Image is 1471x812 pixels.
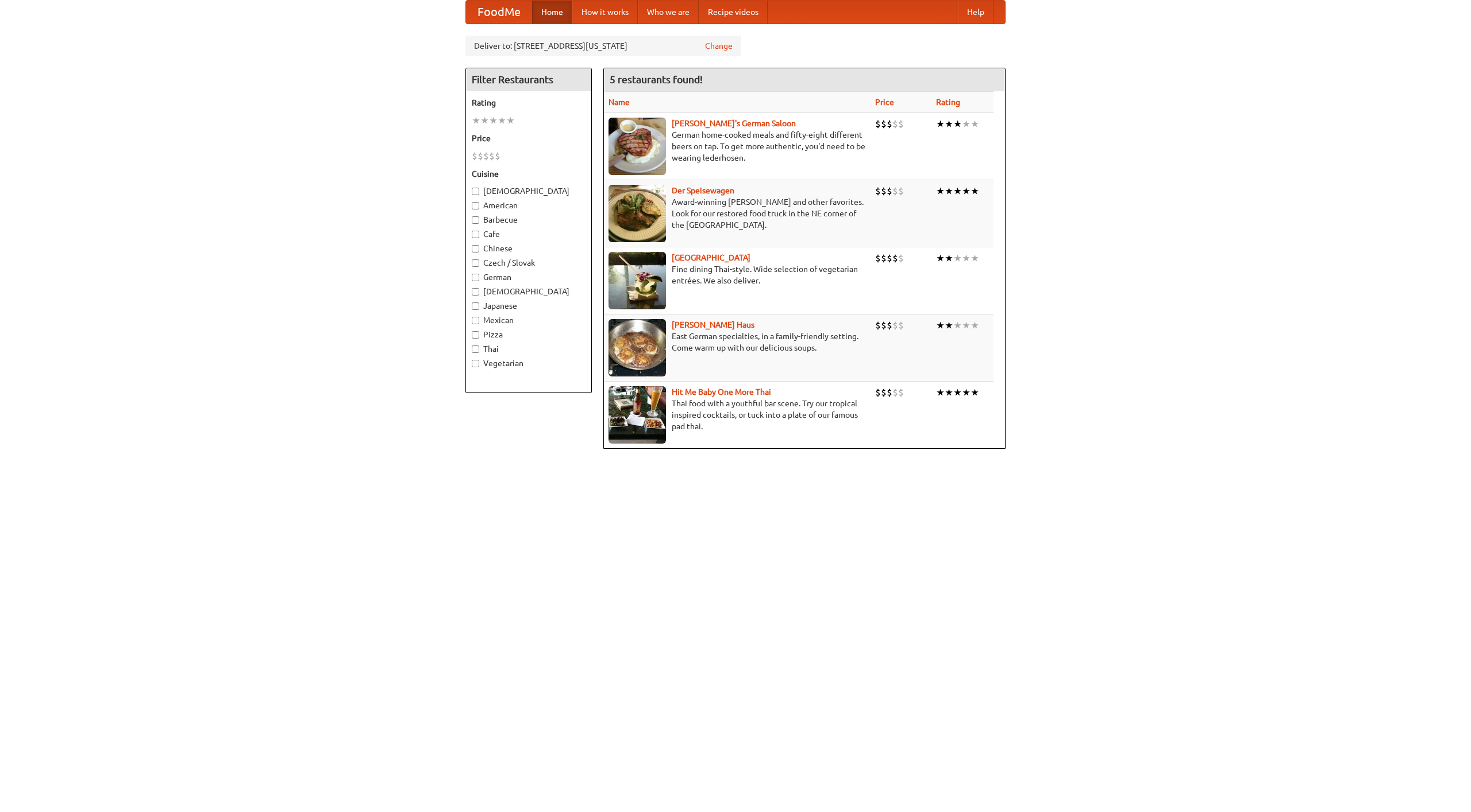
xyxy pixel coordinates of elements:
li: $ [898,252,904,265]
a: Home [532,1,572,24]
p: Award-winning [PERSON_NAME] and other favorites. Look for our restored food truck in the NE corne... [609,196,866,231]
li: ★ [962,319,971,332]
li: ★ [971,319,979,332]
label: Czech / Slovak [472,257,586,269]
li: $ [892,118,898,130]
div: Deliver to: [STREET_ADDRESS][US_STATE] [465,36,741,56]
li: $ [887,386,892,399]
input: [DEMOGRAPHIC_DATA] [472,288,479,296]
a: Recipe videos [699,1,768,24]
li: $ [495,150,500,162]
input: Cafe [472,231,479,238]
input: American [472,202,479,209]
li: ★ [945,386,953,399]
p: Fine dining Thai-style. Wide selection of vegetarian entrées. We also deliver. [609,263,866,286]
li: ★ [962,185,971,197]
h4: Filter Restaurants [466,68,591,91]
input: Czech / Slovak [472,259,479,267]
li: $ [898,185,904,197]
li: ★ [945,118,953,130]
li: ★ [962,252,971,265]
li: ★ [953,252,962,265]
label: Cafe [472,228,586,240]
li: $ [875,386,881,399]
li: $ [875,118,881,130]
li: $ [472,150,478,162]
li: $ [478,150,483,162]
a: Hit Me Baby One More Thai [672,387,771,397]
label: [DEMOGRAPHIC_DATA] [472,286,586,297]
input: German [472,274,479,281]
label: Chinese [472,243,586,254]
li: ★ [971,118,979,130]
a: Price [875,98,894,107]
a: Name [609,98,630,107]
a: [PERSON_NAME] Haus [672,320,754,329]
li: ★ [472,114,480,127]
h5: Rating [472,97,586,108]
li: ★ [945,252,953,265]
input: Japanese [472,302,479,310]
li: ★ [971,252,979,265]
li: $ [881,319,887,332]
li: ★ [953,185,962,197]
label: German [472,271,586,283]
label: Pizza [472,329,586,340]
li: $ [898,319,904,332]
li: ★ [971,185,979,197]
li: $ [489,150,495,162]
li: ★ [953,118,962,130]
li: $ [483,150,489,162]
label: American [472,200,586,211]
a: How it works [572,1,638,24]
a: Change [705,40,733,52]
li: ★ [953,319,962,332]
input: Mexican [472,317,479,324]
li: ★ [953,386,962,399]
li: ★ [936,386,945,399]
p: East German specialties, in a family-friendly setting. Come warm up with our delicious soups. [609,331,866,353]
li: $ [892,252,898,265]
li: $ [892,319,898,332]
img: satay.jpg [609,252,666,309]
h5: Cuisine [472,168,586,180]
label: Barbecue [472,214,586,226]
li: ★ [962,386,971,399]
a: Rating [936,98,960,107]
label: Thai [472,343,586,355]
img: esthers.jpg [609,118,666,175]
li: $ [881,185,887,197]
p: German home-cooked meals and fifty-eight different beers on tap. To get more authentic, you'd nee... [609,129,866,164]
img: babythai.jpg [609,386,666,444]
input: Vegetarian [472,360,479,367]
a: [GEOGRAPHIC_DATA] [672,253,750,262]
h5: Price [472,133,586,144]
a: FoodMe [466,1,532,24]
input: Chinese [472,245,479,252]
li: ★ [489,114,498,127]
label: [DEMOGRAPHIC_DATA] [472,185,586,197]
li: ★ [480,114,489,127]
a: [PERSON_NAME]'s German Saloon [672,119,796,128]
li: $ [892,185,898,197]
li: ★ [945,185,953,197]
li: $ [881,252,887,265]
li: $ [892,386,898,399]
label: Vegetarian [472,358,586,369]
img: speisewagen.jpg [609,185,666,242]
li: $ [887,185,892,197]
li: $ [875,185,881,197]
input: Pizza [472,331,479,339]
input: Thai [472,345,479,353]
li: $ [881,386,887,399]
li: $ [887,118,892,130]
p: Thai food with a youthful bar scene. Try our tropical inspired cocktails, or tuck into a plate of... [609,398,866,432]
li: $ [887,319,892,332]
li: ★ [936,319,945,332]
li: ★ [498,114,506,127]
li: $ [898,386,904,399]
a: Der Speisewagen [672,186,734,195]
